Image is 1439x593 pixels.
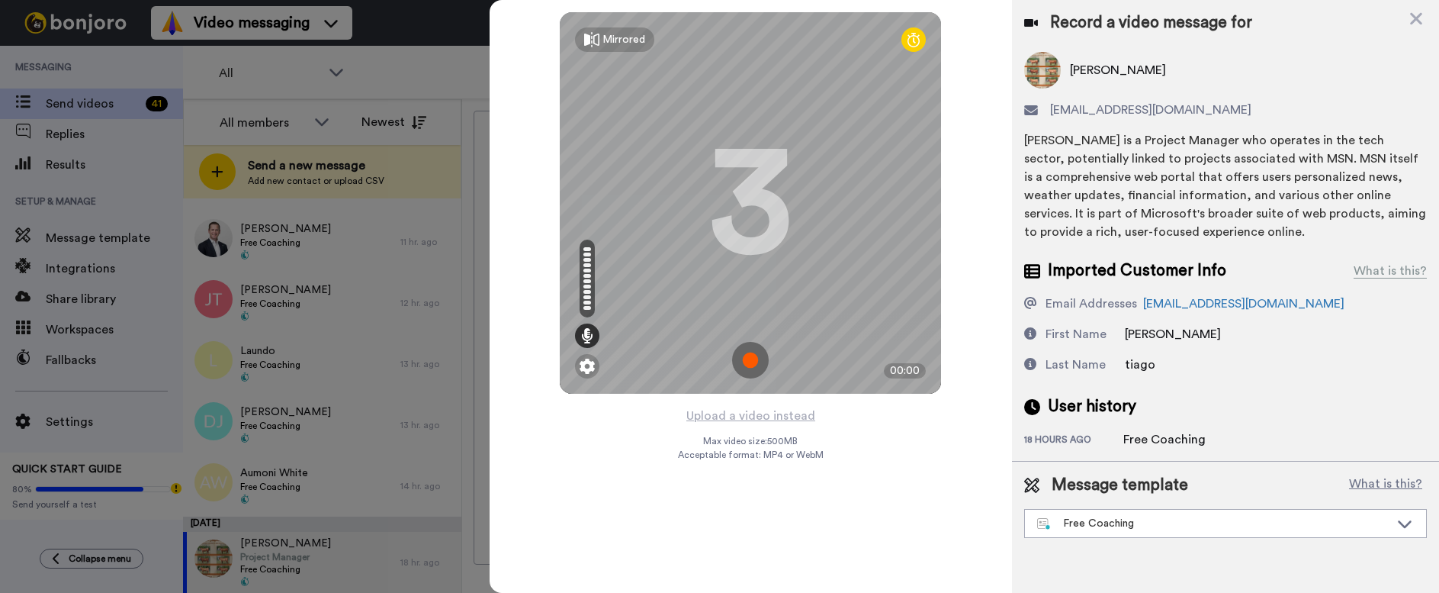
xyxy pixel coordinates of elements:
span: Acceptable format: MP4 or WebM [678,449,824,461]
div: 00:00 [884,363,926,379]
img: ic_gear.svg [580,359,595,374]
div: 18 hours ago [1024,433,1123,449]
span: Imported Customer Info [1048,259,1226,282]
div: [PERSON_NAME] is a Project Manager who operates in the tech sector, potentially linked to project... [1024,131,1427,241]
div: Free Coaching [1123,430,1206,449]
span: Message template [1052,474,1188,497]
div: What is this? [1354,262,1427,280]
div: Free Coaching [1037,516,1389,531]
span: tiago [1125,359,1155,371]
span: User history [1048,395,1136,418]
span: [PERSON_NAME] [1125,328,1221,340]
div: Last Name [1046,356,1106,374]
span: [EMAIL_ADDRESS][DOMAIN_NAME] [1050,101,1251,119]
img: nextgen-template.svg [1037,518,1052,530]
div: Email Addresses [1046,295,1137,313]
div: 3 [708,146,792,260]
img: ic_record_start.svg [732,342,769,379]
span: Max video size: 500 MB [703,435,798,447]
button: Upload a video instead [682,406,820,426]
div: First Name [1046,325,1107,343]
a: [EMAIL_ADDRESS][DOMAIN_NAME] [1143,298,1344,310]
button: What is this? [1344,474,1427,497]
